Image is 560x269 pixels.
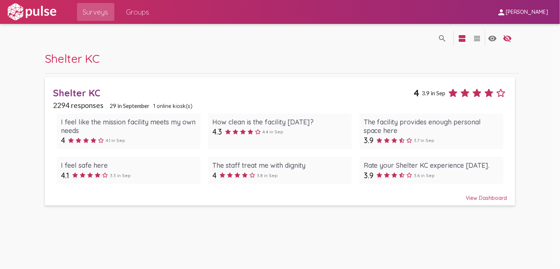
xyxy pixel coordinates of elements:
button: language [470,31,485,46]
div: Rate your Shelter KC experience [DATE]. [364,161,499,170]
span: 4.4 in Sep [263,129,284,134]
span: [PERSON_NAME] [506,9,548,16]
span: Groups [126,5,150,19]
span: 3.9 [364,136,373,145]
mat-icon: person [497,8,506,17]
span: 4.3 [212,127,222,136]
a: Groups [120,3,156,21]
span: Shelter KC [45,51,100,66]
span: 3.6 in Sep [414,173,435,178]
span: 4 [414,87,420,99]
div: I feel like the mission facility meets my own needs [61,118,196,135]
button: language [500,31,515,46]
span: 3.9 in Sep [422,90,445,96]
span: 4 [212,171,216,180]
mat-icon: language [488,34,497,43]
button: language [485,31,500,46]
span: 4.1 [61,171,69,180]
span: 4.1 in Sep [106,137,125,143]
div: View Dashboard [53,188,507,201]
div: Shelter KC [53,87,414,99]
button: language [455,31,470,46]
div: How clean is the facility [DATE]? [212,118,348,126]
span: 3.9 [364,171,373,180]
span: 4 [61,136,65,145]
a: Shelter KC43.9 in Sep2294 responses29 in September1 online kiosk(s)I feel like the mission facili... [45,77,515,205]
span: 3.8 in Sep [257,173,278,178]
mat-icon: language [458,34,467,43]
mat-icon: language [473,34,482,43]
span: Surveys [83,5,108,19]
span: 3.3 in Sep [110,173,131,178]
img: white-logo.svg [6,3,58,21]
mat-icon: language [503,34,512,43]
div: The facility provides enough personal space here [364,118,499,135]
mat-icon: language [438,34,447,43]
span: 29 in September [110,102,150,109]
button: [PERSON_NAME] [491,5,554,19]
div: I feel safe here [61,161,196,170]
span: 2294 responses [53,101,104,109]
span: 3.7 in Sep [414,137,434,143]
div: The staff treat me with dignity [212,161,348,170]
span: 1 online kiosk(s) [153,103,193,109]
button: language [435,31,450,46]
a: Surveys [77,3,114,21]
